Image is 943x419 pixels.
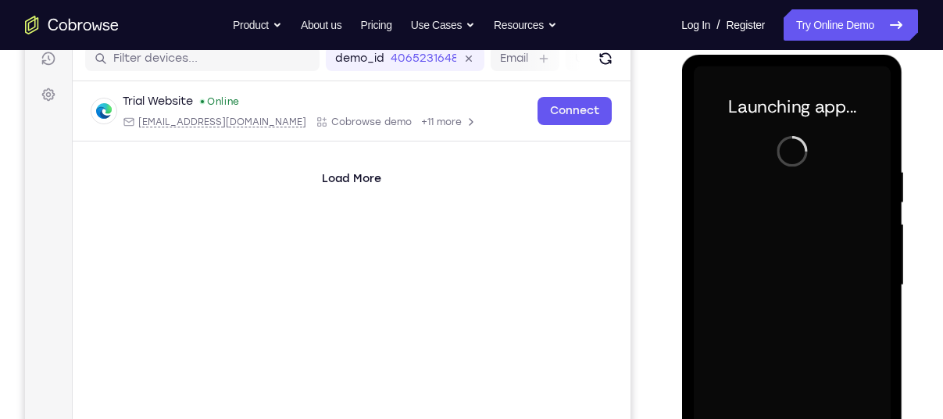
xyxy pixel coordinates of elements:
[568,47,593,72] button: Refresh
[98,95,168,110] div: Trial Website
[727,9,765,41] a: Register
[176,101,179,104] div: New devices found.
[48,82,605,142] div: Open device details
[411,9,475,41] button: Use Cases
[310,52,359,67] label: demo_id
[716,16,720,34] span: /
[291,116,387,129] div: App
[306,116,387,129] span: Cobrowse demo
[494,9,557,41] button: Resources
[784,9,918,41] a: Try Online Demo
[25,16,119,34] a: Go to the home page
[550,52,590,67] label: User ID
[513,98,587,126] a: Connect
[396,116,437,129] span: +11 more
[88,52,285,67] input: Filter devices...
[288,167,366,192] button: Load More
[113,116,281,129] span: web@example.com
[60,9,145,34] h1: Connect
[301,9,341,41] a: About us
[98,116,281,129] div: Email
[681,9,710,41] a: Log In
[475,52,503,67] label: Email
[360,9,391,41] a: Pricing
[233,9,282,41] button: Product
[174,96,215,109] div: Online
